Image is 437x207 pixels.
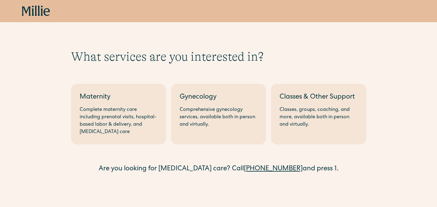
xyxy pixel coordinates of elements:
[180,92,257,103] div: Gynecology
[71,49,366,64] h1: What services are you interested in?
[71,164,366,174] div: Are you looking for [MEDICAL_DATA] care? Call and press 1.
[244,166,303,172] a: [PHONE_NUMBER]
[80,106,157,136] div: Complete maternity care including prenatal visits, hospital-based labor & delivery, and [MEDICAL_...
[180,106,257,128] div: Comprehensive gynecology services, available both in person and virtually.
[71,84,166,144] a: MaternityComplete maternity care including prenatal visits, hospital-based labor & delivery, and ...
[280,106,357,128] div: Classes, groups, coaching, and more, available both in person and virtually.
[80,92,157,103] div: Maternity
[280,92,357,103] div: Classes & Other Support
[171,84,266,144] a: GynecologyComprehensive gynecology services, available both in person and virtually.
[271,84,366,144] a: Classes & Other SupportClasses, groups, coaching, and more, available both in person and virtually.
